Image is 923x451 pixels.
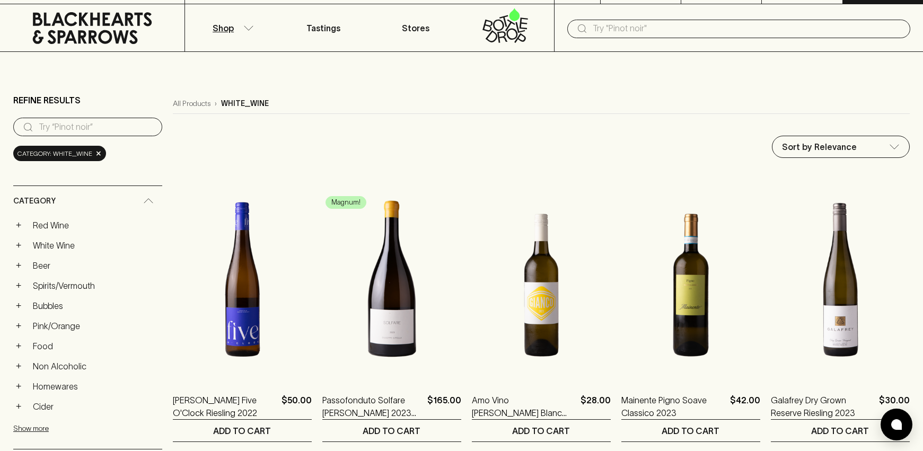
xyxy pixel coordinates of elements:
[221,98,269,109] p: white_wine
[95,148,102,159] span: ×
[772,136,909,157] div: Sort by Relevance
[581,394,611,419] p: $28.00
[472,420,611,441] button: ADD TO CART
[13,240,24,251] button: +
[402,22,429,34] p: Stores
[621,420,760,441] button: ADD TO CART
[213,425,271,437] p: ADD TO CART
[13,418,152,439] button: Show more
[28,377,162,395] a: Homewares
[13,260,24,271] button: +
[771,394,875,419] a: Galafrey Dry Grown Reserve Riesling 2023
[282,394,312,419] p: $50.00
[322,394,423,419] a: Passofonduto Solfare [PERSON_NAME] 2023 Magnum
[173,98,210,109] a: All Products
[879,394,910,419] p: $30.00
[662,425,719,437] p: ADD TO CART
[17,148,92,159] span: Category: white_wine
[28,337,162,355] a: Food
[322,420,461,441] button: ADD TO CART
[215,98,217,109] p: ›
[28,236,162,254] a: White Wine
[782,140,857,153] p: Sort by Relevance
[213,22,234,34] p: Shop
[13,341,24,351] button: +
[512,425,570,437] p: ADD TO CART
[13,300,24,311] button: +
[28,397,162,415] a: Cider
[185,4,277,51] button: Shop
[13,186,162,216] div: Category
[277,4,370,51] a: Tastings
[13,94,81,107] p: Refine Results
[28,277,162,295] a: Spirits/Vermouth
[370,4,462,51] a: Stores
[427,394,461,419] p: $165.00
[472,192,611,378] img: Amo Vino Gianco Grenache Blanc 2023
[28,297,162,315] a: Bubbles
[472,394,576,419] a: Amo Vino [PERSON_NAME] Blanc 2023
[173,394,277,419] a: [PERSON_NAME] Five O'Clock Riesling 2022
[771,192,910,378] img: Galafrey Dry Grown Reserve Riesling 2023
[28,317,162,335] a: Pink/Orange
[173,192,312,378] img: August Kesseler Five O'Clock Riesling 2022
[363,425,420,437] p: ADD TO CART
[730,394,760,419] p: $42.00
[28,257,162,275] a: Beer
[13,220,24,231] button: +
[13,280,24,291] button: +
[322,192,461,378] img: Passofonduto Solfare Bianco 2023 Magnum
[173,420,312,441] button: ADD TO CART
[811,425,869,437] p: ADD TO CART
[593,20,902,37] input: Try "Pinot noir"
[28,357,162,375] a: Non Alcoholic
[891,419,902,430] img: bubble-icon
[771,420,910,441] button: ADD TO CART
[13,321,24,331] button: +
[13,361,24,372] button: +
[621,394,726,419] a: Mainente Pigno Soave Classico 2023
[13,401,24,412] button: +
[13,381,24,392] button: +
[306,22,340,34] p: Tastings
[621,192,760,378] img: Mainente Pigno Soave Classico 2023
[39,119,154,136] input: Try “Pinot noir”
[13,194,56,208] span: Category
[28,216,162,234] a: Red Wine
